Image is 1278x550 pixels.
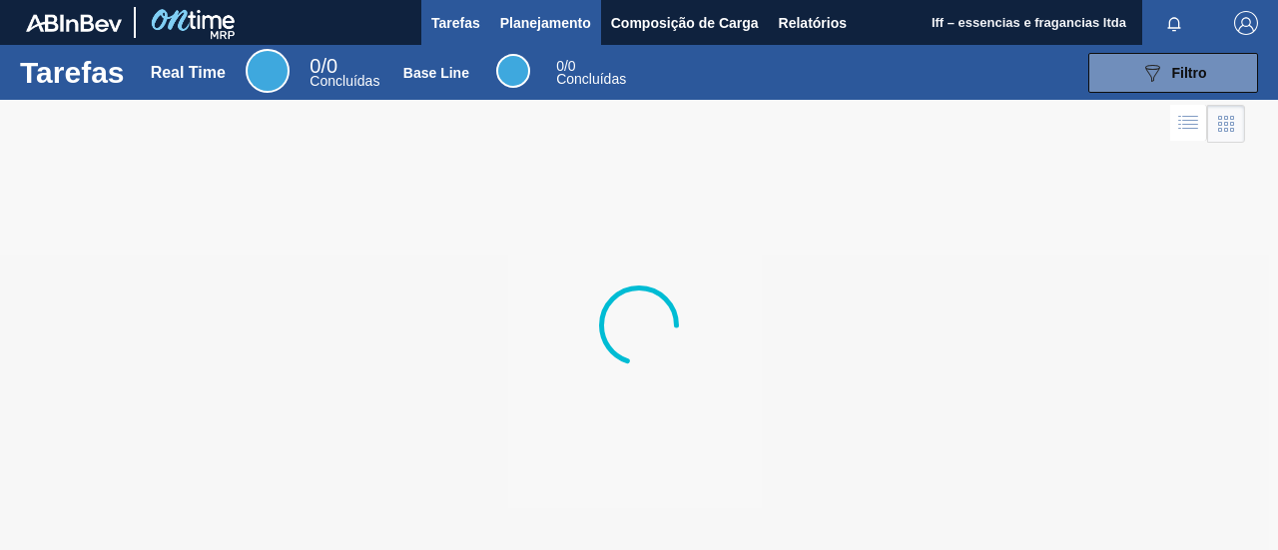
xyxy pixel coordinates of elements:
[1172,65,1207,81] span: Filtro
[26,14,122,32] img: TNhmsLtSVTkK8tSr43FrP2fwEKptu5GPRR3wAAAABJRU5ErkJggg==
[779,11,847,35] span: Relatórios
[431,11,480,35] span: Tarefas
[556,71,626,87] span: Concluídas
[1142,9,1206,37] button: Notificações
[496,54,530,88] div: Base Line
[556,58,564,74] span: 0
[611,11,759,35] span: Composição de Carga
[556,60,626,86] div: Base Line
[310,73,379,89] span: Concluídas
[1234,11,1258,35] img: Logout
[151,64,226,82] div: Real Time
[1088,53,1258,93] button: Filtro
[246,49,290,93] div: Real Time
[310,55,320,77] span: 0
[556,58,575,74] span: / 0
[500,11,591,35] span: Planejamento
[403,65,469,81] div: Base Line
[310,55,337,77] span: / 0
[310,58,379,88] div: Real Time
[20,61,125,84] h1: Tarefas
